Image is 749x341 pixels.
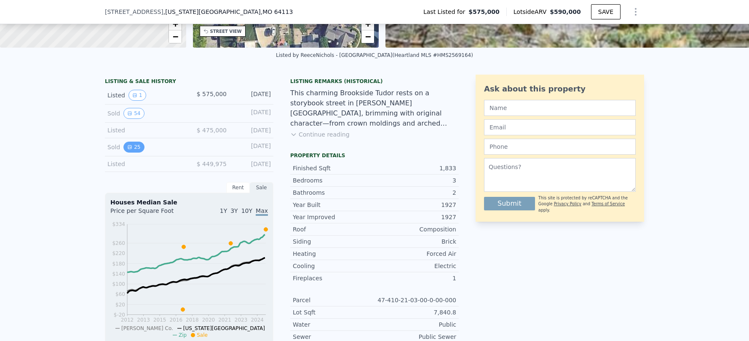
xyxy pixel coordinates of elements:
[293,201,374,209] div: Year Built
[220,207,227,214] span: 1Y
[374,250,456,258] div: Forced Air
[374,333,456,341] div: Public Sewer
[591,4,621,19] button: SAVE
[293,308,374,317] div: Lot Sqft
[169,18,182,30] a: Zoom in
[276,52,473,58] div: Listed by ReeceNichols - [GEOGRAPHIC_DATA] (Heartland MLS #HMS2569164)
[290,78,459,85] div: Listing Remarks (Historical)
[114,312,125,318] tspan: $-20
[293,274,374,282] div: Fireplaces
[293,320,374,329] div: Water
[183,325,265,331] span: [US_STATE][GEOGRAPHIC_DATA]
[374,237,456,246] div: Brick
[115,291,125,297] tspan: $60
[374,176,456,185] div: 3
[110,207,189,220] div: Price per Square Foot
[293,164,374,172] div: Finished Sqft
[290,88,459,129] div: This charming Brookside Tudor rests on a storybook street in [PERSON_NAME][GEOGRAPHIC_DATA], brim...
[365,31,371,42] span: −
[105,78,273,86] div: LISTING & SALE HISTORY
[591,201,625,206] a: Terms of Service
[197,127,227,134] span: $ 475,000
[105,8,163,16] span: [STREET_ADDRESS]
[538,195,636,213] div: This site is protected by reCAPTCHA and the Google and apply.
[169,30,182,43] a: Zoom out
[374,308,456,317] div: 7,840.8
[293,250,374,258] div: Heating
[128,90,146,101] button: View historical data
[123,142,144,153] button: View historical data
[186,317,199,323] tspan: 2018
[374,296,456,304] div: 47-410-21-03-00-0-00-000
[112,281,125,287] tspan: $100
[233,142,271,153] div: [DATE]
[293,225,374,234] div: Roof
[468,8,500,16] span: $575,000
[112,261,125,267] tspan: $180
[290,152,459,159] div: Property details
[423,8,468,16] span: Last Listed for
[484,100,636,116] input: Name
[374,188,456,197] div: 2
[293,333,374,341] div: Sewer
[233,108,271,119] div: [DATE]
[197,91,227,97] span: $ 575,000
[107,108,182,119] div: Sold
[172,31,178,42] span: −
[484,197,535,210] button: Submit
[112,271,125,277] tspan: $140
[484,139,636,155] input: Phone
[241,207,252,214] span: 10Y
[290,130,350,139] button: Continue reading
[514,8,550,16] span: Lotside ARV
[374,213,456,221] div: 1927
[374,225,456,234] div: Composition
[293,213,374,221] div: Year Improved
[374,201,456,209] div: 1927
[121,325,173,331] span: [PERSON_NAME] Co.
[256,207,268,216] span: Max
[293,262,374,270] div: Cooling
[107,126,182,134] div: Listed
[293,237,374,246] div: Siding
[235,317,248,323] tspan: 2023
[218,317,231,323] tspan: 2021
[261,8,293,15] span: , MO 64113
[293,296,374,304] div: Parcel
[107,90,182,101] div: Listed
[484,83,636,95] div: Ask about this property
[293,176,374,185] div: Bedrooms
[233,90,271,101] div: [DATE]
[197,161,227,167] span: $ 449,975
[361,30,374,43] a: Zoom out
[115,302,125,308] tspan: $20
[112,221,125,227] tspan: $334
[153,317,166,323] tspan: 2015
[137,317,150,323] tspan: 2013
[230,207,238,214] span: 3Y
[374,164,456,172] div: 1,833
[233,126,271,134] div: [DATE]
[226,182,250,193] div: Rent
[627,3,644,20] button: Show Options
[484,119,636,135] input: Email
[112,250,125,256] tspan: $220
[550,8,581,15] span: $590,000
[107,160,182,168] div: Listed
[107,142,182,153] div: Sold
[374,262,456,270] div: Electric
[554,201,581,206] a: Privacy Policy
[361,18,374,30] a: Zoom in
[374,274,456,282] div: 1
[163,8,293,16] span: , [US_STATE][GEOGRAPHIC_DATA]
[374,320,456,329] div: Public
[121,317,134,323] tspan: 2012
[110,198,268,207] div: Houses Median Sale
[169,317,182,323] tspan: 2016
[197,332,208,338] span: Sale
[179,332,187,338] span: Zip
[233,160,271,168] div: [DATE]
[293,188,374,197] div: Bathrooms
[112,240,125,246] tspan: $260
[123,108,144,119] button: View historical data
